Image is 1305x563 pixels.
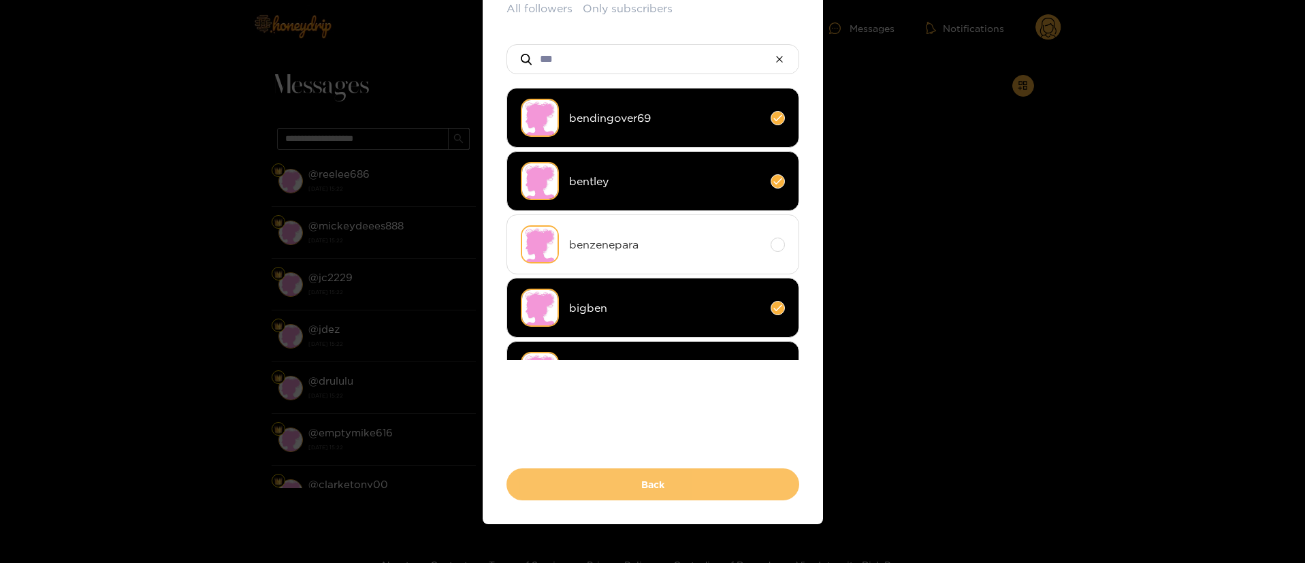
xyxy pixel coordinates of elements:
img: no-avatar.png [521,99,559,137]
button: Only subscribers [583,1,673,16]
span: bendingover69 [569,110,760,126]
button: Back [506,468,799,500]
img: no-avatar.png [521,352,559,390]
span: benzenepara [569,237,760,253]
img: no-avatar.png [521,289,559,327]
img: no-avatar.png [521,225,559,263]
span: bigben [569,300,760,316]
span: bentley [569,174,760,189]
button: All followers [506,1,573,16]
img: no-avatar.png [521,162,559,200]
